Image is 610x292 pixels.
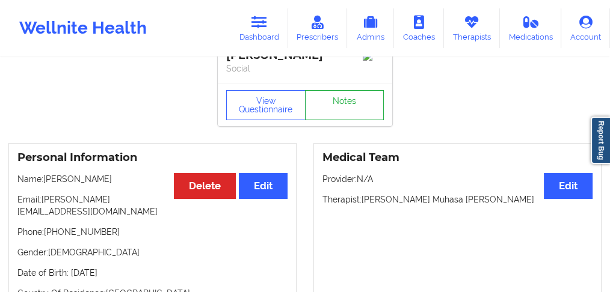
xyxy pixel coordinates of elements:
[591,117,610,164] a: Report Bug
[17,226,288,238] p: Phone: [PHONE_NUMBER]
[230,8,288,48] a: Dashboard
[288,8,348,48] a: Prescribers
[17,173,288,185] p: Name: [PERSON_NAME]
[226,62,384,75] p: Social
[17,246,288,258] p: Gender: [DEMOGRAPHIC_DATA]
[347,8,394,48] a: Admins
[500,8,562,48] a: Medications
[17,151,288,165] h3: Personal Information
[226,90,306,120] button: View Questionnaire
[544,173,593,199] button: Edit
[444,8,500,48] a: Therapists
[394,8,444,48] a: Coaches
[17,267,288,279] p: Date of Birth: [DATE]
[561,8,610,48] a: Account
[322,173,593,185] p: Provider: N/A
[239,173,288,199] button: Edit
[322,151,593,165] h3: Medical Team
[174,173,236,199] button: Delete
[305,90,384,120] a: Notes
[17,193,288,217] p: Email: [PERSON_NAME][EMAIL_ADDRESS][DOMAIN_NAME]
[322,193,593,205] p: Therapist: [PERSON_NAME] Muhasa [PERSON_NAME]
